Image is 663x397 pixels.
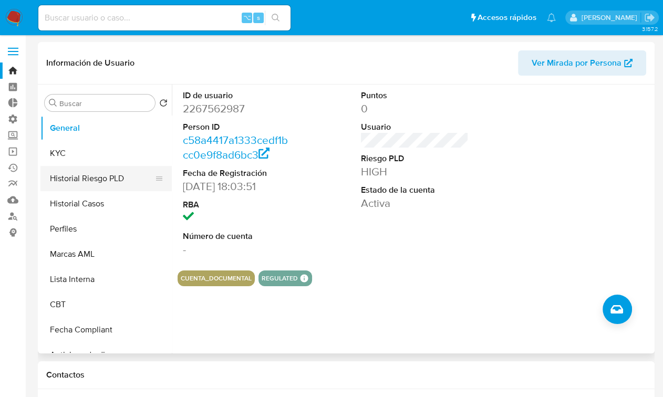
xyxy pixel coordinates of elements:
input: Buscar [59,99,151,108]
a: Notificaciones [547,13,556,22]
button: Marcas AML [40,242,172,267]
span: Accesos rápidos [478,12,536,23]
h1: Información de Usuario [46,58,134,68]
h1: Contactos [46,370,646,380]
input: Buscar usuario o caso... [38,11,291,25]
span: s [257,13,260,23]
button: Volver al orden por defecto [159,99,168,110]
dd: HIGH [361,164,469,179]
button: General [40,116,172,141]
dt: Usuario [361,121,469,133]
button: search-icon [265,11,286,25]
button: Anticipos de dinero [40,342,172,368]
button: Lista Interna [40,267,172,292]
button: Fecha Compliant [40,317,172,342]
dd: Activa [361,196,469,211]
button: Ver Mirada por Persona [518,50,646,76]
button: CBT [40,292,172,317]
a: c58a4417a1333cedf1bcc0e9f8ad6bc3 [183,132,288,162]
button: KYC [40,141,172,166]
dt: Fecha de Registración [183,168,291,179]
dt: Riesgo PLD [361,153,469,164]
dt: Puntos [361,90,469,101]
button: Buscar [49,99,57,107]
dt: Estado de la cuenta [361,184,469,196]
span: Ver Mirada por Persona [532,50,621,76]
button: Historial Casos [40,191,172,216]
dd: 2267562987 [183,101,291,116]
span: ⌥ [243,13,251,23]
dt: Número de cuenta [183,231,291,242]
button: Perfiles [40,216,172,242]
button: Historial Riesgo PLD [40,166,163,191]
dd: - [183,242,291,257]
a: Salir [644,12,655,23]
dt: RBA [183,199,291,211]
dt: Person ID [183,121,291,133]
dt: ID de usuario [183,90,291,101]
dd: 0 [361,101,469,116]
p: federico.luaces@mercadolibre.com [581,13,640,23]
dd: [DATE] 18:03:51 [183,179,291,194]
